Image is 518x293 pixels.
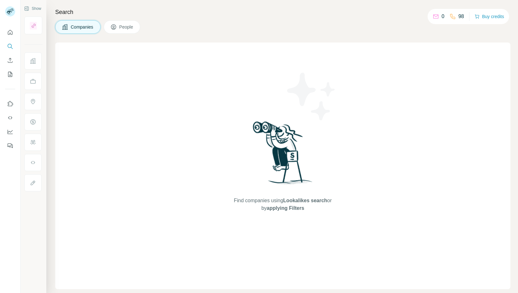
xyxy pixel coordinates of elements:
button: Dashboard [5,126,15,137]
span: applying Filters [267,205,304,211]
span: Lookalikes search [283,198,327,203]
span: People [119,24,134,30]
p: 98 [458,13,464,20]
button: Use Surfe API [5,112,15,123]
button: Buy credits [475,12,504,21]
button: Quick start [5,27,15,38]
button: Enrich CSV [5,55,15,66]
button: Feedback [5,140,15,151]
img: Surfe Illustration - Woman searching with binoculars [250,120,316,190]
span: Find companies using or by [232,197,333,212]
p: 0 [442,13,444,20]
button: Search [5,41,15,52]
h4: Search [55,8,510,17]
button: Show [20,4,46,13]
button: My lists [5,69,15,80]
img: Surfe Illustration - Stars [283,68,340,125]
span: Companies [71,24,94,30]
button: Use Surfe on LinkedIn [5,98,15,110]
